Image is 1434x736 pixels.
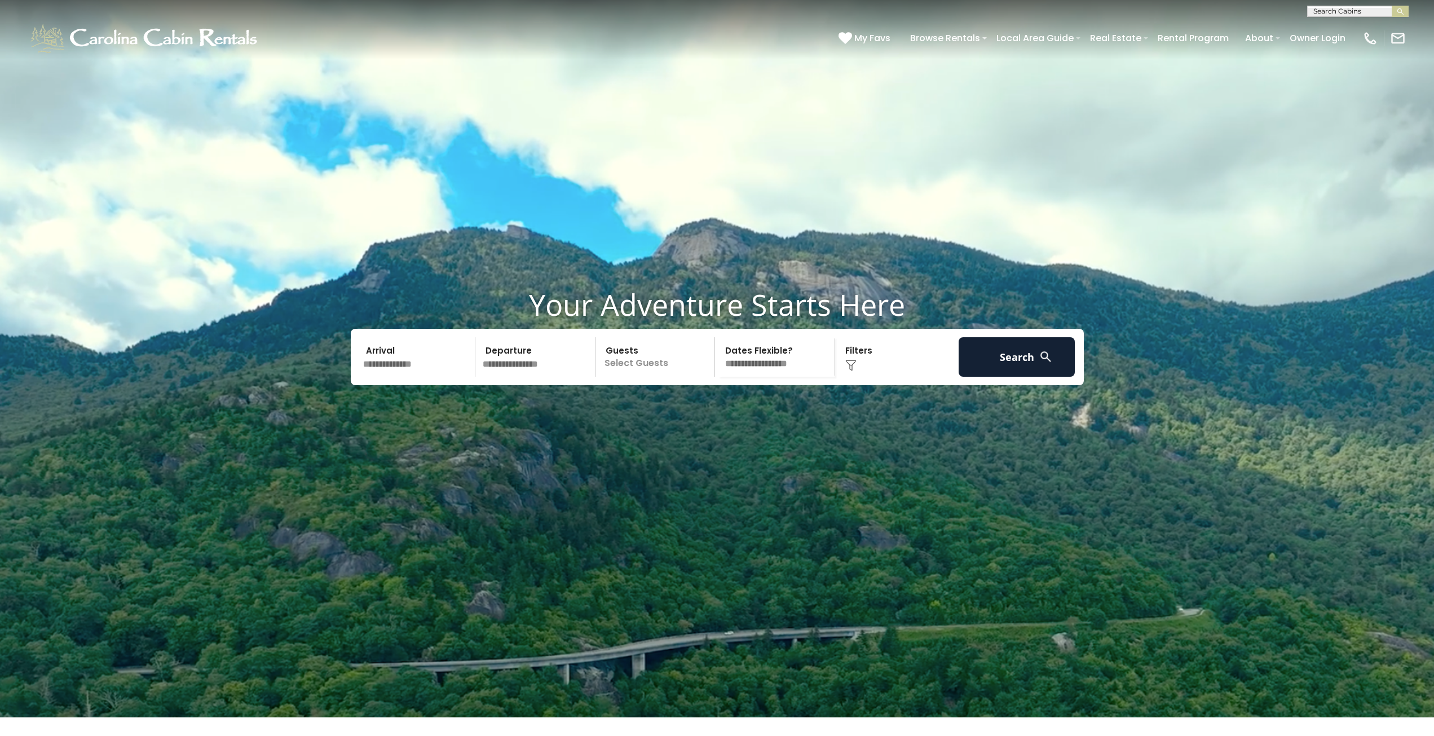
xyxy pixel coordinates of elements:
[1390,30,1406,46] img: mail-regular-white.png
[1152,28,1234,48] a: Rental Program
[1284,28,1351,48] a: Owner Login
[1039,350,1053,364] img: search-regular-white.png
[991,28,1079,48] a: Local Area Guide
[959,337,1075,377] button: Search
[28,21,262,55] img: White-1-1-2.png
[839,31,893,46] a: My Favs
[8,287,1426,322] h1: Your Adventure Starts Here
[599,337,715,377] p: Select Guests
[904,28,986,48] a: Browse Rentals
[1239,28,1279,48] a: About
[854,31,890,45] span: My Favs
[1362,30,1378,46] img: phone-regular-white.png
[845,360,857,371] img: filter--v1.png
[1084,28,1147,48] a: Real Estate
